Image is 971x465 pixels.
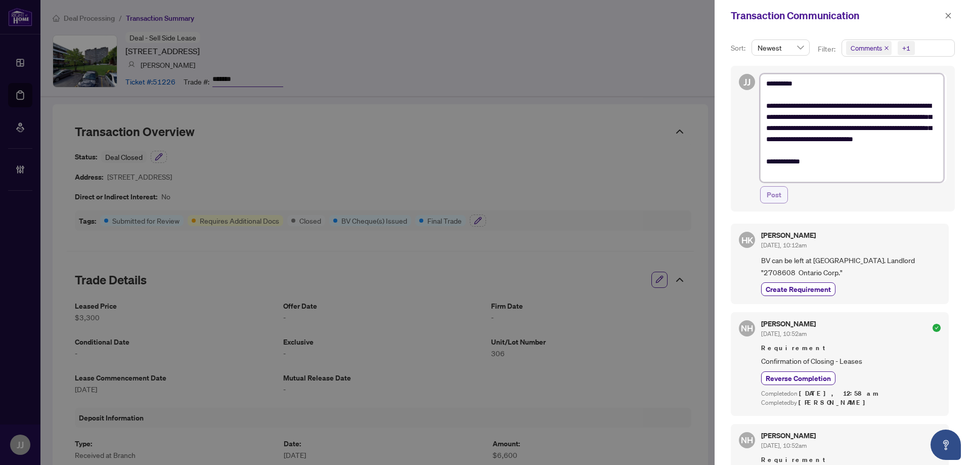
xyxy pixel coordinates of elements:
[741,434,753,447] span: NH
[933,436,941,444] span: check-circle
[846,41,892,55] span: Comments
[761,398,941,408] div: Completed by
[760,186,788,203] button: Post
[884,46,889,51] span: close
[761,343,941,353] span: Requirement
[761,432,816,439] h5: [PERSON_NAME]
[731,43,747,54] p: Sort:
[799,389,880,398] span: [DATE], 12:58am
[902,43,910,53] div: +1
[761,371,835,385] button: Reverse Completion
[761,282,835,296] button: Create Requirement
[741,233,753,247] span: HK
[731,8,942,23] div: Transaction Communication
[931,430,961,460] button: Open asap
[758,40,804,55] span: Newest
[743,75,751,89] span: JJ
[766,284,831,294] span: Create Requirement
[761,442,807,449] span: [DATE], 10:52am
[761,389,941,399] div: Completed on
[818,44,837,55] p: Filter:
[761,355,941,367] span: Confirmation of Closing - Leases
[761,255,941,278] span: BV can be left at [GEOGRAPHIC_DATA]. Landlord "2708608 Ontario Corp."
[761,320,816,327] h5: [PERSON_NAME]
[767,187,781,203] span: Post
[741,322,753,335] span: NH
[945,12,952,19] span: close
[933,324,941,332] span: check-circle
[799,398,871,407] span: [PERSON_NAME]
[761,241,807,249] span: [DATE], 10:12am
[766,373,831,384] span: Reverse Completion
[761,232,816,239] h5: [PERSON_NAME]
[851,43,882,53] span: Comments
[761,330,807,337] span: [DATE], 10:52am
[761,455,941,465] span: Requirement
